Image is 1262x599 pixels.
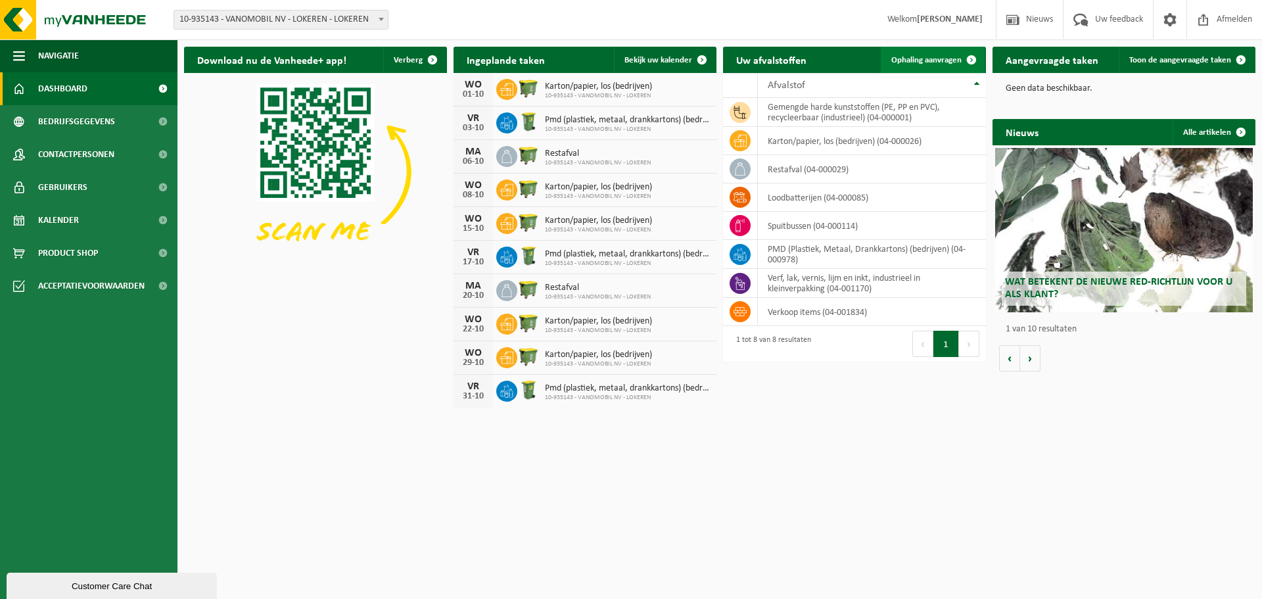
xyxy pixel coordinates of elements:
div: 31-10 [460,392,486,401]
div: VR [460,247,486,258]
img: Download de VHEPlus App [184,73,447,270]
span: 10-935143 - VANOMOBIL NV - LOKEREN [545,327,652,335]
span: Pmd (plastiek, metaal, drankkartons) (bedrijven) [545,249,710,260]
span: Dashboard [38,72,87,105]
span: Bekijk uw kalender [624,56,692,64]
span: Karton/papier, los (bedrijven) [545,182,652,193]
img: WB-1100-HPE-GN-50 [517,211,540,233]
span: Acceptatievoorwaarden [38,270,145,302]
span: Wat betekent de nieuwe RED-richtlijn voor u als klant? [1005,277,1232,300]
span: Kalender [38,204,79,237]
iframe: chat widget [7,570,220,599]
div: WO [460,348,486,358]
span: Toon de aangevraagde taken [1129,56,1231,64]
img: WB-0240-HPE-GN-50 [517,245,540,267]
div: WO [460,214,486,224]
button: Volgende [1020,345,1040,371]
span: Karton/papier, los (bedrijven) [545,216,652,226]
button: Vorige [999,345,1020,371]
div: 17-10 [460,258,486,267]
div: 15-10 [460,224,486,233]
div: 01-10 [460,90,486,99]
span: Bedrijfsgegevens [38,105,115,138]
a: Bekijk uw kalender [614,47,715,73]
div: WO [460,314,486,325]
span: Gebruikers [38,171,87,204]
span: Karton/papier, los (bedrijven) [545,82,652,92]
span: 10-935143 - VANOMOBIL NV - LOKEREN [545,226,652,234]
div: VR [460,381,486,392]
img: WB-1100-HPE-GN-50 [517,345,540,368]
span: Verberg [394,56,423,64]
a: Toon de aangevraagde taken [1119,47,1254,73]
td: verkoop items (04-001834) [758,298,986,326]
td: restafval (04-000029) [758,155,986,183]
img: WB-1100-HPE-GN-50 [517,77,540,99]
a: Wat betekent de nieuwe RED-richtlijn voor u als klant? [995,148,1253,312]
span: Navigatie [38,39,79,72]
h2: Uw afvalstoffen [723,47,820,72]
h2: Ingeplande taken [454,47,558,72]
span: Restafval [545,149,651,159]
h2: Download nu de Vanheede+ app! [184,47,360,72]
span: Restafval [545,283,651,293]
td: PMD (Plastiek, Metaal, Drankkartons) (bedrijven) (04-000978) [758,240,986,269]
span: 10-935143 - VANOMOBIL NV - LOKEREN [545,293,651,301]
img: WB-0240-HPE-GN-50 [517,110,540,133]
img: WB-1100-HPE-GN-50 [517,144,540,166]
span: 10-935143 - VANOMOBIL NV - LOKEREN [545,360,652,368]
span: 10-935143 - VANOMOBIL NV - LOKEREN [545,394,710,402]
img: WB-1100-HPE-GN-50 [517,278,540,300]
td: loodbatterijen (04-000085) [758,183,986,212]
td: spuitbussen (04-000114) [758,212,986,240]
span: Karton/papier, los (bedrijven) [545,350,652,360]
span: Pmd (plastiek, metaal, drankkartons) (bedrijven) [545,383,710,394]
span: Contactpersonen [38,138,114,171]
span: Karton/papier, los (bedrijven) [545,316,652,327]
span: 10-935143 - VANOMOBIL NV - LOKEREN - LOKEREN [174,11,388,29]
div: MA [460,281,486,291]
button: Previous [912,331,933,357]
span: Afvalstof [768,80,805,91]
a: Ophaling aanvragen [881,47,985,73]
div: 22-10 [460,325,486,334]
div: VR [460,113,486,124]
div: MA [460,147,486,157]
span: 10-935143 - VANOMOBIL NV - LOKEREN [545,260,710,268]
strong: [PERSON_NAME] [917,14,983,24]
img: WB-0240-HPE-GN-50 [517,379,540,401]
img: WB-1100-HPE-GN-50 [517,312,540,334]
button: 1 [933,331,959,357]
span: 10-935143 - VANOMOBIL NV - LOKEREN [545,126,710,133]
span: 10-935143 - VANOMOBIL NV - LOKEREN [545,193,652,201]
button: Verberg [383,47,446,73]
p: Geen data beschikbaar. [1006,84,1242,93]
a: Alle artikelen [1173,119,1254,145]
span: Pmd (plastiek, metaal, drankkartons) (bedrijven) [545,115,710,126]
span: 10-935143 - VANOMOBIL NV - LOKEREN [545,92,652,100]
span: Product Shop [38,237,98,270]
div: WO [460,80,486,90]
td: verf, lak, vernis, lijm en inkt, industrieel in kleinverpakking (04-001170) [758,269,986,298]
h2: Nieuws [993,119,1052,145]
div: 06-10 [460,157,486,166]
span: 10-935143 - VANOMOBIL NV - LOKEREN - LOKEREN [174,10,388,30]
div: 20-10 [460,291,486,300]
div: 08-10 [460,191,486,200]
span: 10-935143 - VANOMOBIL NV - LOKEREN [545,159,651,167]
button: Next [959,331,979,357]
span: Ophaling aanvragen [891,56,962,64]
h2: Aangevraagde taken [993,47,1111,72]
p: 1 van 10 resultaten [1006,325,1249,334]
td: karton/papier, los (bedrijven) (04-000026) [758,127,986,155]
div: WO [460,180,486,191]
div: 1 tot 8 van 8 resultaten [730,329,811,358]
td: gemengde harde kunststoffen (PE, PP en PVC), recycleerbaar (industrieel) (04-000001) [758,98,986,127]
div: 03-10 [460,124,486,133]
div: 29-10 [460,358,486,368]
img: WB-1100-HPE-GN-50 [517,178,540,200]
